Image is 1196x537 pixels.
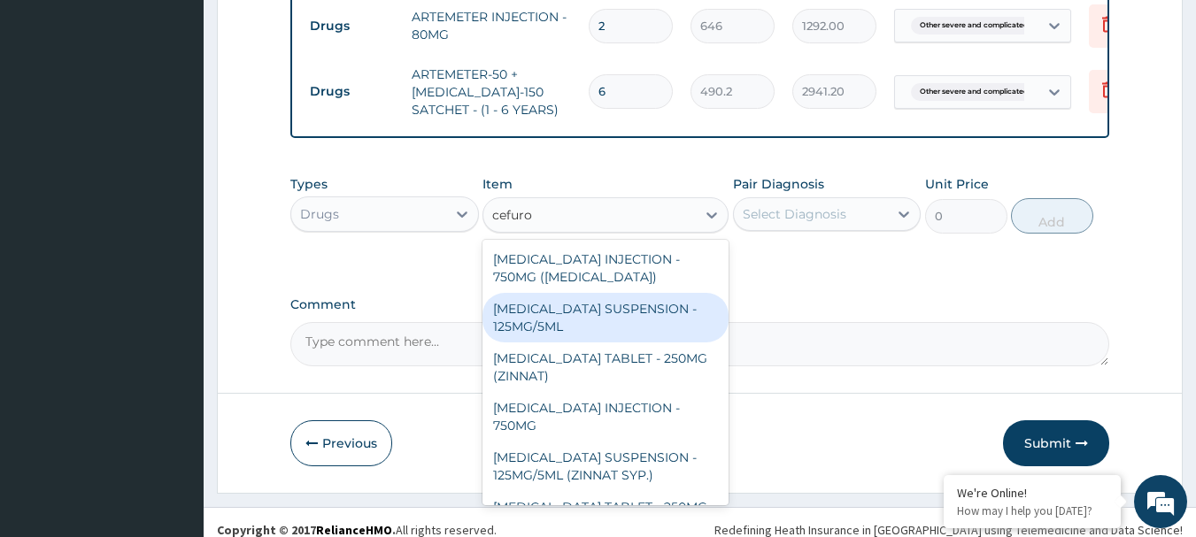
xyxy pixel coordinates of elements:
[482,491,729,523] div: [MEDICAL_DATA] TABLET - 250MG
[911,17,1050,35] span: Other severe and complicated P...
[1003,420,1109,466] button: Submit
[290,9,333,51] div: Minimize live chat window
[925,175,989,193] label: Unit Price
[290,177,328,192] label: Types
[1011,198,1093,234] button: Add
[957,503,1107,518] p: How may I help you today?
[482,243,729,293] div: [MEDICAL_DATA] INJECTION - 750MG ([MEDICAL_DATA])
[482,392,729,441] div: [MEDICAL_DATA] INJECTION - 750MG
[103,157,244,336] span: We're online!
[482,342,729,392] div: [MEDICAL_DATA] TABLET - 250MG (ZINNAT)
[92,99,297,122] div: Chat with us now
[33,88,72,133] img: d_794563401_company_1708531726252_794563401
[482,175,513,193] label: Item
[482,293,729,342] div: [MEDICAL_DATA] SUSPENSION - 125MG/5ML
[733,175,824,193] label: Pair Diagnosis
[301,10,403,42] td: Drugs
[911,83,1050,101] span: Other severe and complicated P...
[9,353,337,415] textarea: Type your message and hit 'Enter'
[290,420,392,466] button: Previous
[743,205,846,223] div: Select Diagnosis
[403,57,580,127] td: ARTEMETER-50 + [MEDICAL_DATA]-150 SATCHET - (1 - 6 YEARS)
[301,75,403,108] td: Drugs
[957,485,1107,501] div: We're Online!
[290,297,1110,312] label: Comment
[482,441,729,491] div: [MEDICAL_DATA] SUSPENSION - 125MG/5ML (ZINNAT SYP.)
[300,205,339,223] div: Drugs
